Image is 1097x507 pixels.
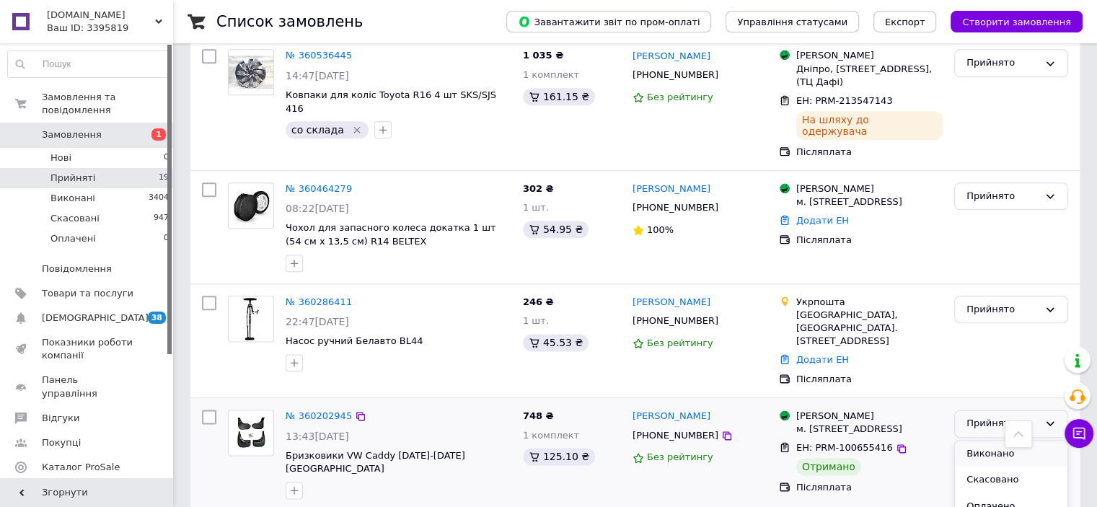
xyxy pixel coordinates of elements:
[159,172,169,185] span: 19
[523,448,595,465] div: 125.10 ₴
[286,316,349,327] span: 22:47[DATE]
[50,151,71,164] span: Нові
[229,56,273,89] img: Фото товару
[1065,419,1093,448] button: Чат з покупцем
[286,431,349,442] span: 13:43[DATE]
[229,188,273,224] img: Фото товару
[796,309,943,348] div: [GEOGRAPHIC_DATA], [GEOGRAPHIC_DATA]. [STREET_ADDRESS]
[50,232,96,245] span: Оплачені
[796,423,943,436] div: м. [STREET_ADDRESS]
[796,354,849,365] a: Додати ЕН
[523,202,549,213] span: 1 шт.
[286,222,496,247] a: Чохол для запасного колеса докатка 1 шт (54 см х 13,5 см) R14 BELTEX
[286,203,349,214] span: 08:22[DATE]
[518,15,700,28] span: Завантажити звіт по пром-оплаті
[647,224,674,235] span: 100%
[47,22,173,35] div: Ваш ID: 3395819
[523,183,554,194] span: 302 ₴
[42,336,133,362] span: Показники роботи компанії
[42,128,102,141] span: Замовлення
[154,212,169,225] span: 947
[796,481,943,494] div: Післяплата
[148,312,166,324] span: 38
[50,172,95,185] span: Прийняті
[164,232,169,245] span: 0
[506,11,711,32] button: Завантажити звіт по пром-оплаті
[966,56,1039,71] div: Прийнято
[523,69,579,80] span: 1 комплект
[955,467,1067,493] li: Скасовано
[286,89,496,114] a: Ковпаки для коліс Toyota R16 4 шт SKS/SJS 416
[966,416,1039,431] div: Прийнято
[796,442,893,453] span: ЕН: PRM-100655416
[42,374,133,400] span: Панель управління
[523,430,579,441] span: 1 комплект
[229,410,273,455] img: Фото товару
[796,458,861,475] div: Отримано
[286,410,352,421] a: № 360202945
[737,17,847,27] span: Управління статусами
[796,296,943,309] div: Укрпошта
[633,182,710,196] a: [PERSON_NAME]
[286,183,352,194] a: № 360464279
[796,373,943,386] div: Післяплата
[951,11,1083,32] button: Створити замовлення
[286,296,352,307] a: № 360286411
[633,50,710,63] a: [PERSON_NAME]
[228,410,274,456] a: Фото товару
[151,128,166,141] span: 1
[286,70,349,81] span: 14:47[DATE]
[726,11,859,32] button: Управління статусами
[523,315,549,326] span: 1 шт.
[962,17,1071,27] span: Створити замовлення
[796,95,893,106] span: ЕН: PRM-213547143
[216,13,363,30] h1: Список замовлень
[796,195,943,208] div: м. [STREET_ADDRESS]
[286,50,352,61] a: № 360536445
[873,11,937,32] button: Експорт
[796,215,849,226] a: Додати ЕН
[286,450,465,475] a: Бризковики VW Caddy [DATE]-[DATE] [GEOGRAPHIC_DATA]
[633,202,718,213] span: [PHONE_NUMBER]
[291,124,344,136] span: со склада
[633,69,718,80] span: [PHONE_NUMBER]
[796,63,943,89] div: Дніпро, [STREET_ADDRESS], (ТЦ Дафі)
[633,430,718,441] span: [PHONE_NUMBER]
[885,17,925,27] span: Експорт
[42,461,120,474] span: Каталог ProSale
[966,302,1039,317] div: Прийнято
[955,441,1067,467] li: Виконано
[796,49,943,62] div: [PERSON_NAME]
[523,88,595,105] div: 161.15 ₴
[228,296,274,342] a: Фото товару
[42,287,133,300] span: Товари та послуги
[796,111,943,140] div: На шляху до одержувача
[966,189,1039,204] div: Прийнято
[796,146,943,159] div: Післяплата
[633,296,710,309] a: [PERSON_NAME]
[936,16,1083,27] a: Створити замовлення
[523,296,554,307] span: 246 ₴
[42,436,81,449] span: Покупці
[286,335,423,346] a: Насос ручний Белавто BL44
[229,296,273,341] img: Фото товару
[523,50,563,61] span: 1 035 ₴
[42,263,112,275] span: Повідомлення
[42,91,173,117] span: Замовлення та повідомлення
[228,49,274,95] a: Фото товару
[164,151,169,164] span: 0
[50,212,100,225] span: Скасовані
[42,312,149,325] span: [DEMOGRAPHIC_DATA]
[351,124,363,136] svg: Видалити мітку
[796,182,943,195] div: [PERSON_NAME]
[50,192,95,205] span: Виконані
[647,451,713,462] span: Без рейтингу
[228,182,274,229] a: Фото товару
[633,315,718,326] span: [PHONE_NUMBER]
[523,334,589,351] div: 45.53 ₴
[523,221,589,238] div: 54.95 ₴
[8,51,169,77] input: Пошук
